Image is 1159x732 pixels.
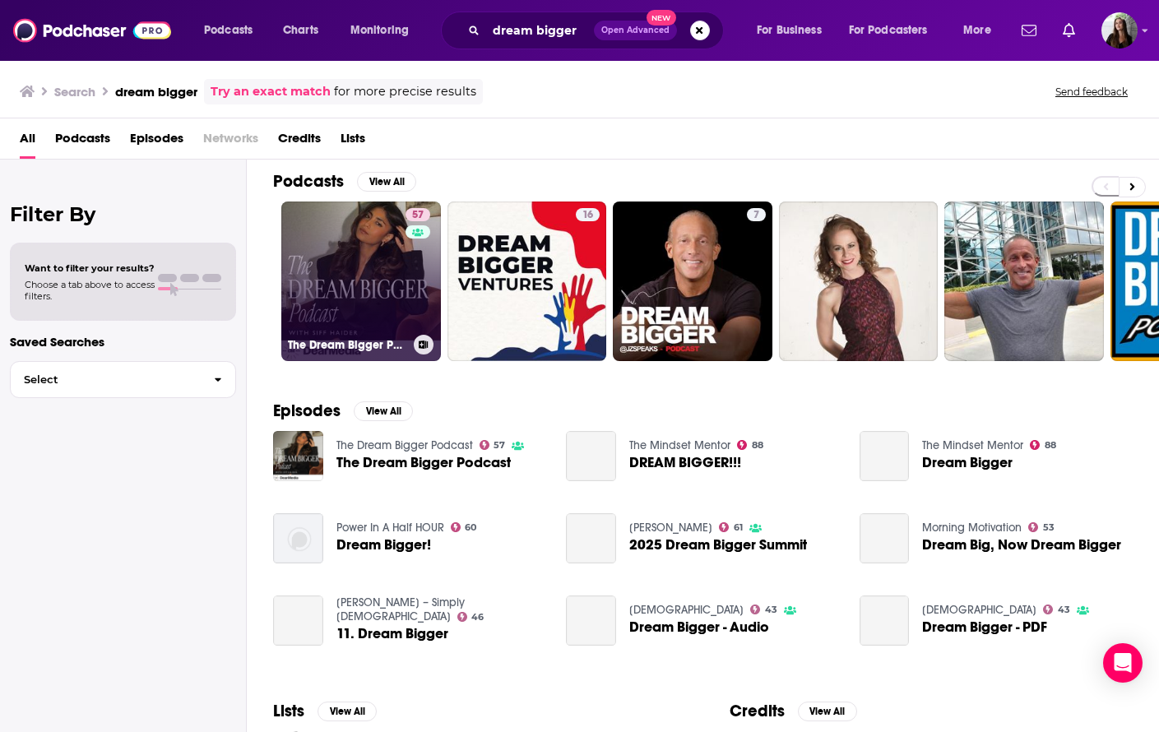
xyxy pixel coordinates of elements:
span: For Podcasters [849,19,928,42]
a: 57 [480,440,506,450]
button: open menu [745,17,842,44]
a: Dream Bigger - PDF [860,595,910,646]
a: DREAM BIGGER!!! [629,456,741,470]
a: Dream Big, Now Dream Bigger [922,538,1121,552]
button: View All [357,172,416,192]
a: The Mindset Mentor [629,438,730,452]
button: View All [318,702,377,721]
a: David de Vos – Simply Jesus [336,595,465,623]
a: Show notifications dropdown [1056,16,1082,44]
span: Dream Bigger [922,456,1013,470]
a: 16 [576,208,600,221]
button: open menu [952,17,1012,44]
button: open menu [838,17,952,44]
span: 53 [1043,524,1055,531]
a: People's Church [922,603,1036,617]
span: 61 [734,524,743,531]
a: 61 [719,522,743,532]
h2: Podcasts [273,171,344,192]
h3: dream bigger [115,84,197,100]
a: The Dream Bigger Podcast [336,456,511,470]
a: Dream Bigger - PDF [922,620,1047,634]
span: 57 [412,207,424,224]
button: Send feedback [1050,85,1133,99]
button: open menu [339,17,430,44]
h2: Episodes [273,401,341,421]
img: Podchaser - Follow, Share and Rate Podcasts [13,15,171,46]
a: Morning Motivation [922,521,1022,535]
button: Select [10,361,236,398]
a: 88 [1030,440,1056,450]
span: Networks [203,125,258,159]
a: 11. Dream Bigger [273,595,323,646]
span: 16 [582,207,593,224]
button: View All [798,702,857,721]
a: 46 [457,612,484,622]
span: 11. Dream Bigger [336,627,448,641]
span: For Business [757,19,822,42]
img: The Dream Bigger Podcast [273,431,323,481]
a: Try an exact match [211,82,331,101]
a: CreditsView All [730,701,857,721]
a: Lists [341,125,365,159]
a: Charts [272,17,328,44]
span: Credits [278,125,321,159]
span: 7 [753,207,759,224]
img: User Profile [1101,12,1138,49]
a: People's Church [629,603,744,617]
a: 16 [447,202,607,361]
h2: Lists [273,701,304,721]
a: ListsView All [273,701,377,721]
span: 88 [752,442,763,449]
input: Search podcasts, credits, & more... [486,17,594,44]
span: for more precise results [334,82,476,101]
span: 57 [494,442,505,449]
a: Dream Bigger [860,431,910,481]
span: 43 [765,606,777,614]
a: 43 [1043,605,1070,614]
span: Want to filter your results? [25,262,155,274]
a: 53 [1028,522,1055,532]
span: Dream Bigger - Audio [629,620,769,634]
a: The Mindset Mentor [922,438,1023,452]
button: View All [354,401,413,421]
a: 2025 Dream Bigger Summit [629,538,807,552]
a: DREAM BIGGER!!! [566,431,616,481]
a: 43 [750,605,777,614]
h2: Credits [730,701,785,721]
span: Charts [283,19,318,42]
a: Dream Bigger! [336,538,431,552]
span: All [20,125,35,159]
span: 88 [1045,442,1056,449]
button: open menu [192,17,274,44]
a: Podcasts [55,125,110,159]
a: 88 [737,440,763,450]
a: EpisodesView All [273,401,413,421]
span: 60 [465,524,476,531]
a: The Dream Bigger Podcast [336,438,473,452]
div: Search podcasts, credits, & more... [457,12,739,49]
h3: The Dream Bigger Podcast [288,338,407,352]
span: Episodes [130,125,183,159]
a: Power In A Half HOUR [336,521,444,535]
a: Show notifications dropdown [1015,16,1043,44]
a: Dream Bigger - Audio [566,595,616,646]
span: Monitoring [350,19,409,42]
span: 43 [1058,606,1070,614]
button: Open AdvancedNew [594,21,677,40]
a: 7 [613,202,772,361]
a: Emery Songer [629,521,712,535]
a: Dream Bigger! [273,513,323,563]
button: Show profile menu [1101,12,1138,49]
a: 57The Dream Bigger Podcast [281,202,441,361]
span: Open Advanced [601,26,670,35]
h3: Search [54,84,95,100]
a: 57 [406,208,430,221]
